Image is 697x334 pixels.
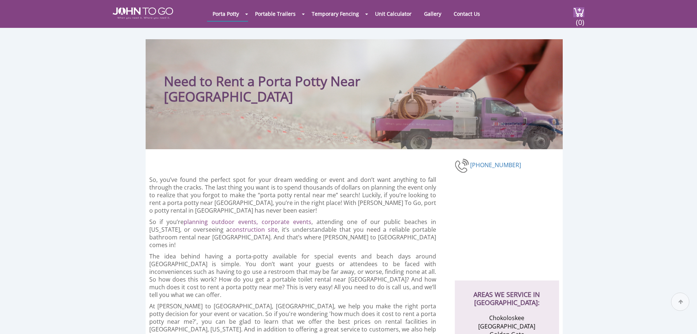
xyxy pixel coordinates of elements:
[250,7,301,21] a: Portable Trailers
[462,280,552,307] h2: AREAS WE SERVICE IN [GEOGRAPHIC_DATA]:
[149,253,436,299] p: The idea behind having a porta-potty available for special events and beach days around [GEOGRAPH...
[455,158,470,174] img: phone-number
[573,7,584,17] img: cart a
[448,7,486,21] a: Contact Us
[370,7,417,21] a: Unit Calculator
[229,225,278,234] a: construction site
[113,7,173,19] img: JOHN to go
[184,218,311,226] a: planning outdoor events, corporate events
[419,7,447,21] a: Gallery
[470,161,521,169] a: [PHONE_NUMBER]
[164,54,400,104] h1: Need to Rent a Porta Potty Near [GEOGRAPHIC_DATA]
[306,7,364,21] a: Temporary Fencing
[207,7,244,21] a: Porta Potty
[471,314,543,322] li: Chokoloskee
[149,218,436,249] p: So if you’re , attending one of our public beaches in [US_STATE], or overseeing a , it’s understa...
[149,176,436,214] p: So, you’ve found the perfect spot for your dream wedding or event and don’t want anything to fall...
[361,81,559,149] img: Truck
[576,11,584,27] span: (0)
[471,322,543,331] li: [GEOGRAPHIC_DATA]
